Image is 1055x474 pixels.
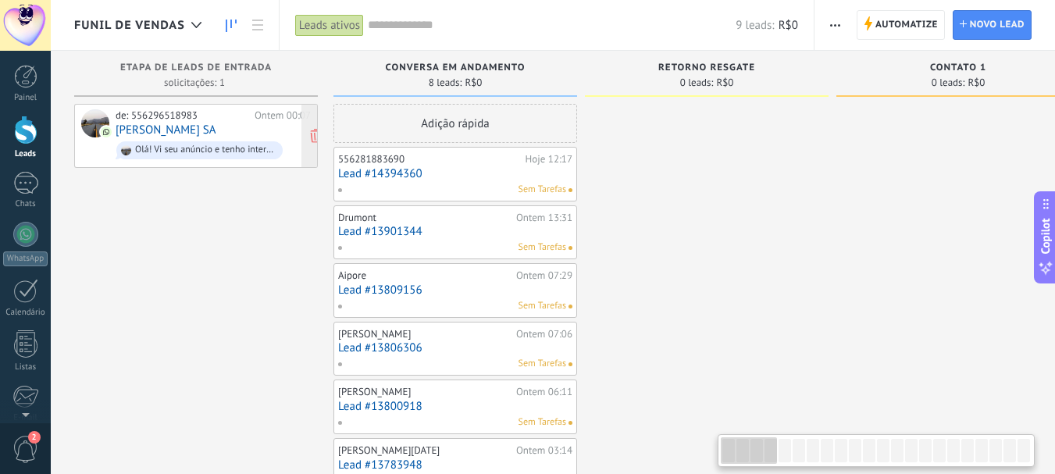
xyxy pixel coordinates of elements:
a: Automatize [857,10,945,40]
a: Lead #13800918 [338,400,572,413]
span: Nenhuma tarefa atribuída [568,421,572,425]
div: Ontem 13:31 [516,212,572,224]
div: Chats [3,199,48,209]
span: Nenhuma tarefa atribuída [568,246,572,250]
span: CONTATO 1 [930,62,986,73]
span: Nenhuma tarefa atribuída [568,188,572,192]
div: Aipore [338,269,512,282]
span: Novo lead [970,11,1025,39]
div: Ontem 03:14 [516,444,572,457]
a: Lead #13783948 [338,458,572,472]
div: Hoje 12:17 [526,153,572,166]
span: 0 leads: [680,78,714,87]
div: Drumont [338,212,512,224]
a: Leads [218,10,244,41]
span: R$0 [465,78,482,87]
span: solicitações: 1 [164,78,225,87]
span: Sem Tarefas [519,241,566,255]
div: RETORNO RESGATE [593,62,821,76]
span: 0 leads: [932,78,965,87]
a: [PERSON_NAME] SA [116,123,216,137]
span: R$0 [716,78,733,87]
span: Automatize [875,11,938,39]
div: Olá! Vi seu anúncio e tenho interesse [135,144,276,155]
div: Ontem 07:29 [516,269,572,282]
a: Lead #13809156 [338,283,572,297]
span: Sem Tarefas [519,415,566,429]
div: SUZANA GARCIA DE SOUZA SA [81,109,109,137]
span: Etapa de leads de entrada [120,62,272,73]
div: de: 556296518983 [116,109,249,122]
div: CONVERSA EM ANDAMENTO [341,62,569,76]
span: CONVERSA EM ANDAMENTO [386,62,526,73]
span: Funil de vendas [74,18,185,33]
a: Novo lead [953,10,1032,40]
a: Lead #14394360 [338,167,572,180]
span: Sem Tarefas [519,183,566,197]
div: Ontem 00:07 [255,109,311,122]
div: WhatsApp [3,251,48,266]
div: Leads [3,149,48,159]
div: Calendário [3,308,48,318]
div: Leads ativos [295,14,364,37]
div: Listas [3,362,48,372]
div: Painel [3,93,48,103]
span: 8 leads: [429,78,462,87]
span: Sem Tarefas [519,299,566,313]
span: Nenhuma tarefa atribuída [568,362,572,366]
div: Ontem 07:06 [516,328,572,340]
div: 556281883690 [338,153,522,166]
span: R$0 [968,78,985,87]
div: [PERSON_NAME] [338,328,512,340]
div: Ontem 06:11 [516,386,572,398]
div: Adição rápida [333,104,577,143]
a: Lista [244,10,271,41]
span: RETORNO RESGATE [658,62,755,73]
span: 9 leads: [736,18,774,33]
span: R$0 [779,18,798,33]
a: Lead #13806306 [338,341,572,355]
div: [PERSON_NAME] [338,386,512,398]
button: Mais [824,10,846,40]
a: Lead #13901344 [338,225,572,238]
span: 2 [28,431,41,444]
span: Copilot [1038,218,1053,254]
img: com.amocrm.amocrmwa.svg [101,127,112,137]
div: Etapa de leads de entrada [82,62,310,76]
div: [PERSON_NAME][DATE] [338,444,512,457]
span: Sem Tarefas [519,357,566,371]
span: Nenhuma tarefa atribuída [568,305,572,308]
